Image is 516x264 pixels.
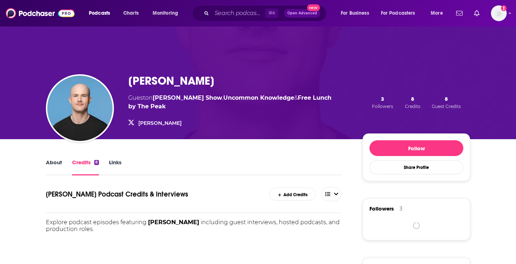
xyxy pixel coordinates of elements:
[336,8,378,19] button: open menu
[405,104,420,109] span: Credits
[432,104,461,109] span: Guest Credits
[265,9,278,18] span: ⌘ K
[372,104,393,109] span: Followers
[321,187,341,201] button: open menu
[307,4,320,11] span: New
[223,94,294,101] a: Uncommon Knowledge
[471,7,482,19] a: Show notifications dropdown
[491,5,507,21] img: User Profile
[445,95,448,102] span: 8
[94,160,99,165] div: 8
[400,206,402,212] div: 3
[370,95,395,109] button: 3Followers
[426,8,452,19] button: open menu
[294,94,298,101] span: &
[6,6,75,20] img: Podchaser - Follow, Share and Rate Podcasts
[72,159,99,175] a: Credits8
[369,160,463,174] button: Share Profile
[46,219,341,232] p: Explore podcast episodes featuring including guest interviews, hosted podcasts, and production ro...
[148,219,199,226] span: [PERSON_NAME]
[403,95,422,109] button: 8Credits
[84,8,119,19] button: open menu
[381,95,384,102] span: 3
[89,8,110,18] span: Podcasts
[411,95,414,102] span: 8
[222,94,223,101] span: ,
[376,8,426,19] button: open menu
[145,94,222,101] span: on
[341,8,369,18] span: For Business
[119,8,143,19] a: Charts
[453,7,465,19] a: Show notifications dropdown
[47,76,113,141] img: Brian Armstrong
[369,140,463,156] button: Follow
[284,9,320,18] button: Open AdvancedNew
[123,8,139,18] span: Charts
[199,5,333,22] div: Search podcasts, credits, & more...
[46,187,255,201] h1: Brian Armstrong's Podcast Credits & Interviews
[491,5,507,21] span: Logged in as bjonesvested
[381,8,415,18] span: For Podcasters
[212,8,265,19] input: Search podcasts, credits, & more...
[128,94,145,101] span: Guest
[287,11,317,15] span: Open Advanced
[138,120,182,126] a: [PERSON_NAME]
[430,95,463,109] button: 8Guest Credits
[501,5,507,11] svg: Add a profile image
[369,205,394,212] span: Followers
[491,5,507,21] button: Show profile menu
[269,188,316,200] a: Add Credits
[148,8,187,19] button: open menu
[109,159,121,175] a: Links
[153,8,178,18] span: Monitoring
[46,159,62,175] a: About
[431,8,443,18] span: More
[128,74,214,88] h3: [PERSON_NAME]
[153,94,222,101] a: Shawn Ryan Show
